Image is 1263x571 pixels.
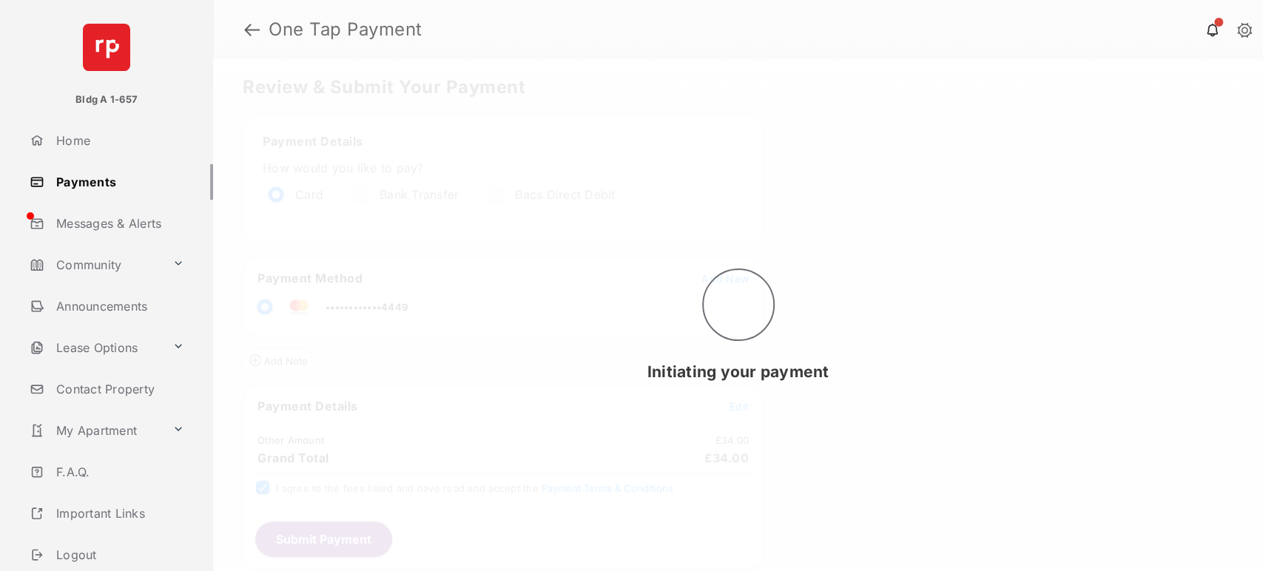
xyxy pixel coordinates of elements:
[75,92,138,107] p: Bldg A 1-657
[24,164,213,200] a: Payments
[24,288,213,324] a: Announcements
[269,21,422,38] strong: One Tap Payment
[83,24,130,71] img: svg+xml;base64,PHN2ZyB4bWxucz0iaHR0cDovL3d3dy53My5vcmcvMjAwMC9zdmciIHdpZHRoPSI2NCIgaGVpZ2h0PSI2NC...
[24,413,166,448] a: My Apartment
[24,496,190,531] a: Important Links
[24,330,166,365] a: Lease Options
[24,247,166,283] a: Community
[24,206,213,241] a: Messages & Alerts
[647,362,829,381] span: Initiating your payment
[24,123,213,158] a: Home
[24,371,213,407] a: Contact Property
[24,454,213,490] a: F.A.Q.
